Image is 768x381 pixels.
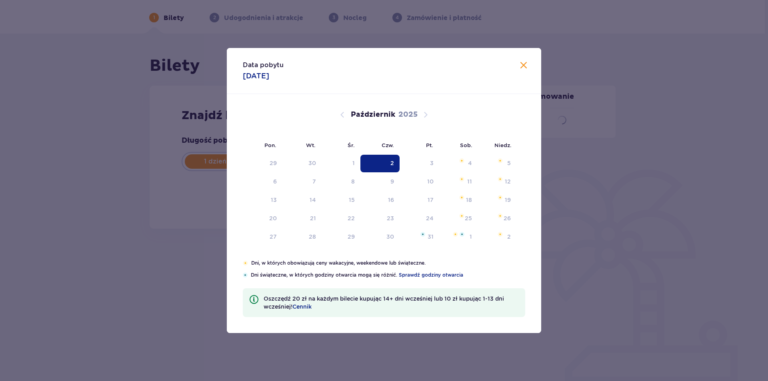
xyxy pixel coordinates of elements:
td: Selected. czwartek, 2 października 2025 [360,155,400,172]
div: 1 [352,159,355,167]
td: Not available. środa, 22 października 2025 [322,210,360,227]
div: 4 [468,159,472,167]
div: 24 [426,214,434,222]
small: Niedz. [494,142,512,148]
small: Pon. [264,142,276,148]
td: Not available. sobota, 1 listopada 2025 [439,228,478,246]
div: 23 [387,214,394,222]
div: Calendar [227,94,541,259]
td: Not available. piątek, 17 października 2025 [400,191,439,209]
td: Not available. sobota, 18 października 2025 [439,191,478,209]
td: Not available. środa, 15 października 2025 [322,191,360,209]
small: Wt. [306,142,316,148]
td: Not available. niedziela, 12 października 2025 [478,173,516,191]
small: Sob. [460,142,472,148]
div: 8 [351,178,355,186]
td: Not available. poniedziałek, 20 października 2025 [243,210,282,227]
td: Not available. niedziela, 19 października 2025 [478,191,516,209]
div: 15 [349,196,355,204]
p: Październik [351,110,395,120]
td: Not available. czwartek, 30 października 2025 [360,228,400,246]
div: 20 [269,214,277,222]
small: Pt. [426,142,433,148]
div: 18 [466,196,472,204]
td: Not available. piątek, 10 października 2025 [400,173,439,191]
td: Not available. poniedziałek, 6 października 2025 [243,173,282,191]
td: Not available. sobota, 4 października 2025 [439,155,478,172]
td: Not available. sobota, 25 października 2025 [439,210,478,227]
div: 3 [430,159,434,167]
div: 2 [390,159,394,167]
td: Not available. środa, 8 października 2025 [322,173,360,191]
td: Not available. poniedziałek, 29 września 2025 [243,155,282,172]
td: Not available. czwartek, 9 października 2025 [360,173,400,191]
td: Not available. niedziela, 2 listopada 2025 [478,228,516,246]
td: Not available. piątek, 31 października 2025 [400,228,439,246]
div: 10 [427,178,434,186]
td: Not available. wtorek, 7 października 2025 [282,173,322,191]
div: 9 [390,178,394,186]
td: Not available. wtorek, 21 października 2025 [282,210,322,227]
td: Not available. poniedziałek, 13 października 2025 [243,191,282,209]
div: 17 [428,196,434,204]
td: Not available. poniedziałek, 27 października 2025 [243,228,282,246]
td: Not available. piątek, 3 października 2025 [400,155,439,172]
div: 14 [310,196,316,204]
td: Not available. wtorek, 14 października 2025 [282,191,322,209]
div: 21 [310,214,316,222]
small: Czw. [382,142,394,148]
td: Not available. środa, 1 października 2025 [322,155,360,172]
div: 29 [270,159,277,167]
td: Not available. niedziela, 26 października 2025 [478,210,516,227]
td: Not available. piątek, 24 października 2025 [400,210,439,227]
div: 13 [271,196,277,204]
div: 30 [308,159,316,167]
td: Not available. środa, 29 października 2025 [322,228,360,246]
td: Not available. wtorek, 30 września 2025 [282,155,322,172]
p: 2025 [398,110,418,120]
div: 25 [465,214,472,222]
div: 6 [273,178,277,186]
td: Not available. czwartek, 16 października 2025 [360,191,400,209]
td: Not available. niedziela, 5 października 2025 [478,155,516,172]
div: 16 [388,196,394,204]
td: Not available. sobota, 11 października 2025 [439,173,478,191]
div: 11 [467,178,472,186]
small: Śr. [348,142,355,148]
td: Not available. wtorek, 28 października 2025 [282,228,322,246]
div: 7 [312,178,316,186]
td: Not available. czwartek, 23 października 2025 [360,210,400,227]
div: 22 [348,214,355,222]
